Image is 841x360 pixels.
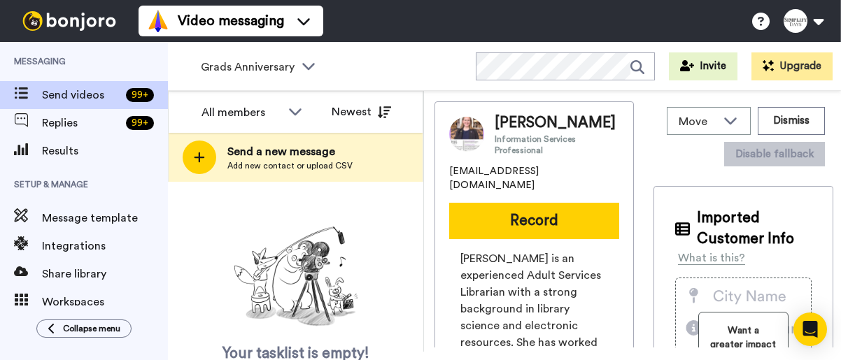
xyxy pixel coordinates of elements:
img: vm-color.svg [147,10,169,32]
span: Information Services Professional [495,134,617,156]
span: Add new contact or upload CSV [227,160,353,171]
span: Replies [42,115,120,131]
button: Upgrade [751,52,833,80]
span: [EMAIL_ADDRESS][DOMAIN_NAME] [449,164,619,192]
button: Dismiss [758,107,825,135]
div: 99 + [126,116,154,130]
span: Integrations [42,238,168,254]
button: Invite [669,52,737,80]
img: bj-logo-header-white.svg [17,11,122,31]
div: All members [202,104,281,121]
button: Collapse menu [36,319,132,338]
span: Grads Anniversary [201,59,295,75]
span: Send videos [42,87,120,103]
span: Imported Customer Info [697,208,812,250]
span: Collapse menu [63,323,120,334]
span: Share library [42,266,168,282]
button: Newest [321,98,402,126]
button: Record [449,203,619,239]
span: Video messaging [178,11,284,31]
span: Results [42,143,168,159]
div: Open Intercom Messenger [793,312,827,346]
span: Send a new message [227,143,353,160]
span: Message template [42,210,168,226]
span: [PERSON_NAME] [495,113,617,134]
button: Disable fallback [724,142,825,166]
img: Image of Barbara Elieff [449,117,484,152]
img: ready-set-action.png [226,221,366,333]
div: What is this? [678,250,745,266]
span: Workspaces [42,294,168,310]
span: Move [679,113,716,130]
div: 99 + [126,88,154,102]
